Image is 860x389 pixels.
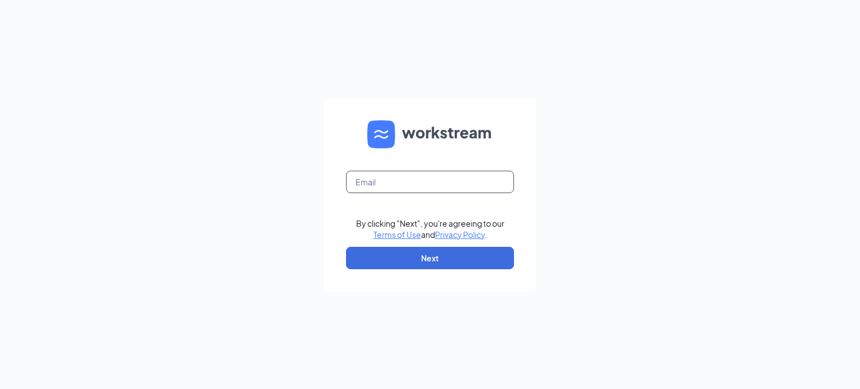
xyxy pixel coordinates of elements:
[356,218,504,240] div: By clicking "Next", you're agreeing to our and .
[367,120,493,148] img: WS logo and Workstream text
[346,247,514,269] button: Next
[435,229,485,240] a: Privacy Policy
[346,171,514,193] input: Email
[373,229,421,240] a: Terms of Use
